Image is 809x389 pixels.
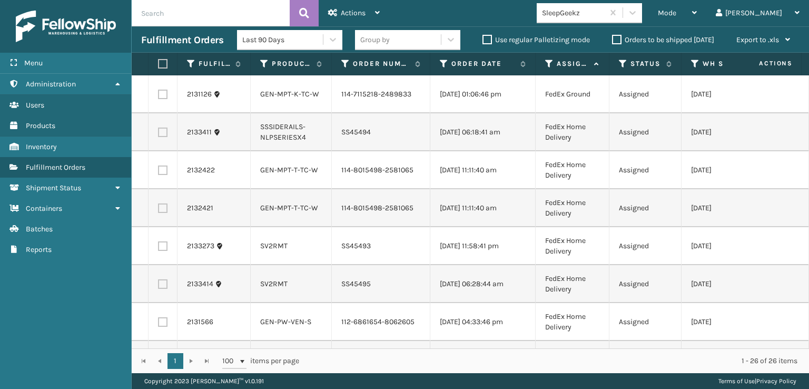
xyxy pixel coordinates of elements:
[718,377,755,385] a: Terms of Use
[332,113,430,151] td: SS45494
[360,34,390,45] div: Group by
[242,34,324,45] div: Last 90 Days
[430,265,536,303] td: [DATE] 06:28:44 am
[703,59,766,69] label: WH Ship By Date
[26,245,52,254] span: Reports
[430,303,536,341] td: [DATE] 04:33:46 pm
[658,8,676,17] span: Mode
[222,353,299,369] span: items per page
[536,303,609,341] td: FedEx Home Delivery
[26,204,62,213] span: Containers
[353,59,410,69] label: Order Number
[144,373,264,389] p: Copyright 2023 [PERSON_NAME]™ v 1.0.191
[536,341,609,379] td: FedEx Home Delivery
[260,241,288,250] a: SV2RMT
[260,203,318,212] a: GEN-MPT-T-TC-W
[187,279,213,289] a: 2133414
[430,151,536,189] td: [DATE] 11:11:40 am
[260,166,318,174] a: GEN-MPT-T-TC-W
[26,80,76,89] span: Administration
[260,279,288,288] a: SV2RMT
[536,75,609,113] td: FedEx Ground
[187,165,215,176] a: 2132422
[609,227,682,265] td: Assigned
[187,89,212,100] a: 2131126
[682,189,787,227] td: [DATE]
[736,35,779,44] span: Export to .xls
[682,75,787,113] td: [DATE]
[430,341,536,379] td: [DATE] 02:38:39 pm
[430,189,536,227] td: [DATE] 11:11:40 am
[542,7,605,18] div: SleepGeekz
[536,113,609,151] td: FedEx Home Delivery
[536,189,609,227] td: FedEx Home Delivery
[332,227,430,265] td: SS45493
[341,8,366,17] span: Actions
[26,225,53,234] span: Batches
[609,265,682,303] td: Assigned
[26,101,44,110] span: Users
[16,11,116,42] img: logo
[332,189,430,227] td: 114-8015498-2581065
[260,90,319,99] a: GEN-MPT-K-TC-W
[609,303,682,341] td: Assigned
[332,75,430,113] td: 114-7115218-2489833
[482,35,590,44] label: Use regular Palletizing mode
[756,377,796,385] a: Privacy Policy
[536,227,609,265] td: FedEx Home Delivery
[187,203,213,213] a: 2132421
[26,142,57,151] span: Inventory
[609,151,682,189] td: Assigned
[630,59,661,69] label: Status
[718,373,796,389] div: |
[609,75,682,113] td: Assigned
[430,227,536,265] td: [DATE] 11:58:41 pm
[726,55,799,72] span: Actions
[26,163,85,172] span: Fulfillment Orders
[682,303,787,341] td: [DATE]
[682,151,787,189] td: [DATE]
[187,127,212,138] a: 2133411
[24,59,43,67] span: Menu
[682,113,787,151] td: [DATE]
[260,317,311,326] a: GEN-PW-VEN-S
[260,122,306,142] a: SSSIDERAILS-NLPSERIESX4
[187,241,214,251] a: 2133273
[314,356,797,366] div: 1 - 26 of 26 items
[222,356,238,366] span: 100
[430,75,536,113] td: [DATE] 01:06:46 pm
[609,189,682,227] td: Assigned
[187,317,213,327] a: 2131566
[199,59,230,69] label: Fulfillment Order Id
[557,59,589,69] label: Assigned Carrier Service
[612,35,714,44] label: Orders to be shipped [DATE]
[430,113,536,151] td: [DATE] 06:18:41 am
[332,341,430,379] td: SS45481
[682,265,787,303] td: [DATE]
[167,353,183,369] a: 1
[609,341,682,379] td: Assigned
[536,151,609,189] td: FedEx Home Delivery
[536,265,609,303] td: FedEx Home Delivery
[451,59,515,69] label: Order Date
[682,341,787,379] td: [DATE]
[272,59,311,69] label: Product SKU
[609,113,682,151] td: Assigned
[332,151,430,189] td: 114-8015498-2581065
[682,227,787,265] td: [DATE]
[26,183,81,192] span: Shipment Status
[141,34,223,46] h3: Fulfillment Orders
[332,265,430,303] td: SS45495
[26,121,55,130] span: Products
[332,303,430,341] td: 112-6861654-8062605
